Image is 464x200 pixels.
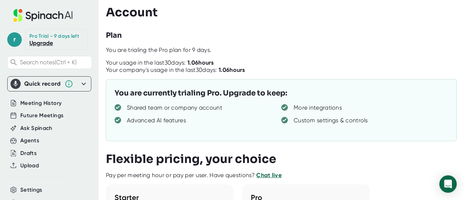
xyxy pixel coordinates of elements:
[11,77,88,91] div: Quick record
[20,136,39,145] button: Agents
[7,32,22,47] span: r
[115,88,287,99] h3: You are currently trialing Pro. Upgrade to keep:
[106,5,158,19] h3: Account
[106,172,282,179] div: Pay per meeting hour or pay per user. Have questions?
[256,172,282,179] a: Chat live
[106,152,276,166] h3: Flexible pricing, your choice
[219,66,245,73] b: 1.06 hours
[29,33,79,40] div: Pro Trial - 9 days left
[20,111,63,120] button: Future Meetings
[20,99,62,107] button: Meeting History
[24,80,61,87] div: Quick record
[187,59,214,66] b: 1.06 hours
[20,162,39,170] button: Upload
[294,104,342,111] div: More integrations
[20,124,53,132] button: Ask Spinach
[439,175,457,193] div: Open Intercom Messenger
[29,40,53,46] a: Upgrade
[20,59,76,66] span: Search notes (Ctrl + K)
[106,46,464,54] div: You are trialing the Pro plan for 9 days.
[20,186,42,194] button: Settings
[106,30,122,41] h3: Plan
[127,104,222,111] div: Shared team or company account
[20,149,37,158] button: Drafts
[294,117,368,124] div: Custom settings & controls
[106,66,245,74] div: Your company's usage in the last 30 days:
[127,117,186,124] div: Advanced AI features
[106,59,214,66] div: Your usage in the last 30 days:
